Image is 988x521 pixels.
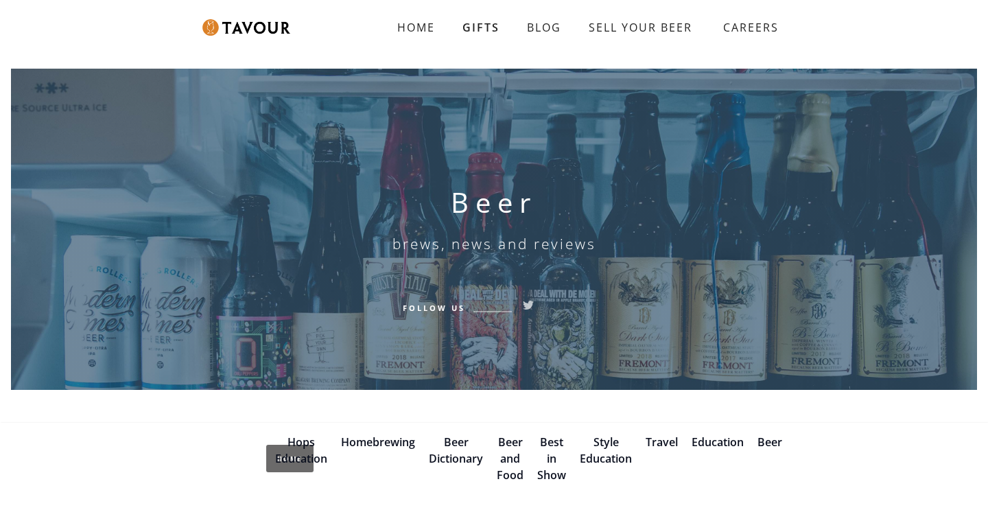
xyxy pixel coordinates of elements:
[580,435,632,466] a: Style Education
[449,14,513,41] a: GIFTS
[692,435,744,450] a: Education
[392,235,596,252] h6: brews, news and reviews
[397,20,435,35] strong: HOME
[266,445,314,472] a: Home
[497,435,524,483] a: Beer and Food
[757,435,782,450] a: Beer
[513,14,575,41] a: BLOG
[429,435,483,466] a: Beer Dictionary
[706,8,789,47] a: CAREERS
[275,435,327,466] a: Hops Education
[403,301,465,314] h6: Follow Us
[341,435,415,450] a: Homebrewing
[451,186,537,219] h1: Beer
[723,14,779,41] strong: CAREERS
[646,435,678,450] a: Travel
[384,14,449,41] a: HOME
[537,435,566,483] a: Best in Show
[575,14,706,41] a: SELL YOUR BEER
